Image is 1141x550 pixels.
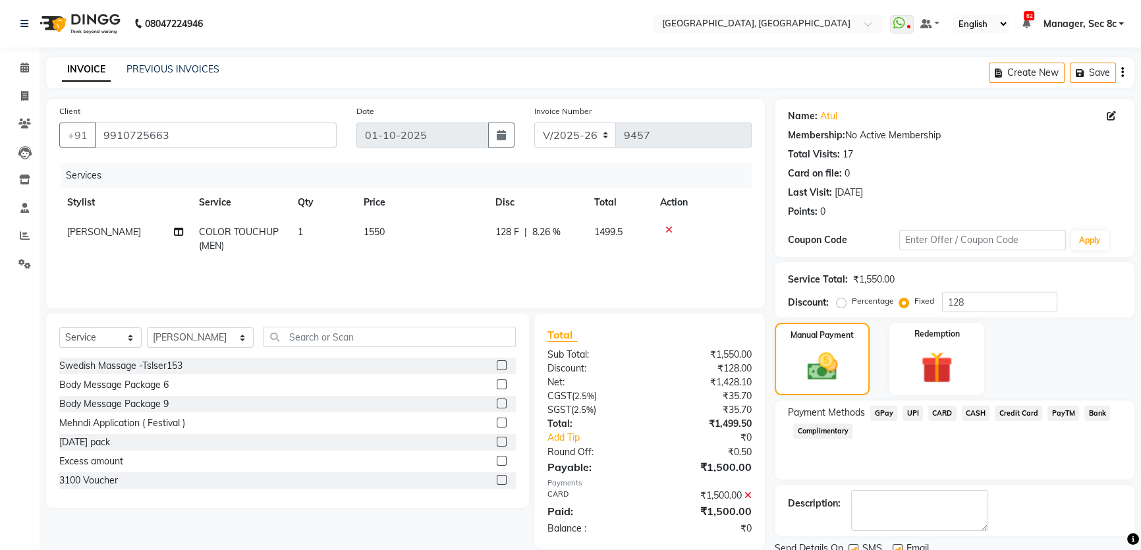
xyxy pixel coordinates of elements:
[788,205,818,219] div: Points:
[532,225,561,239] span: 8.26 %
[788,186,832,200] div: Last Visit:
[62,58,111,82] a: INVOICE
[845,167,850,180] div: 0
[650,389,762,403] div: ₹35.70
[59,123,96,148] button: +91
[668,431,762,445] div: ₹0
[547,404,571,416] span: SGST
[547,328,578,342] span: Total
[356,188,487,217] th: Price
[911,348,962,387] img: _gift.svg
[586,188,652,217] th: Total
[788,497,841,510] div: Description:
[650,403,762,417] div: ₹35.70
[59,188,191,217] th: Stylist
[1071,231,1109,250] button: Apply
[59,359,182,373] div: Swedish Massage -Tslser153
[903,406,923,421] span: UPI
[820,109,837,123] a: Atul
[1047,406,1079,421] span: PayTM
[650,445,762,459] div: ₹0.50
[788,233,899,247] div: Coupon Code
[290,188,356,217] th: Qty
[1084,406,1110,421] span: Bank
[788,109,818,123] div: Name:
[853,273,895,287] div: ₹1,550.00
[788,406,865,420] span: Payment Methods
[574,391,594,401] span: 2.5%
[650,503,762,519] div: ₹1,500.00
[650,459,762,475] div: ₹1,500.00
[791,329,854,341] label: Manual Payment
[650,489,762,503] div: ₹1,500.00
[650,375,762,389] div: ₹1,428.10
[59,378,169,392] div: Body Message Package 6
[538,522,650,536] div: Balance :
[650,362,762,375] div: ₹128.00
[364,226,385,238] span: 1550
[59,435,110,449] div: [DATE] pack
[487,188,586,217] th: Disc
[199,226,279,252] span: COLOR TOUCHUP (MEN)
[145,5,203,42] b: 08047224946
[59,474,118,487] div: 3100 Voucher
[650,417,762,431] div: ₹1,499.50
[61,163,762,188] div: Services
[538,362,650,375] div: Discount:
[356,105,374,117] label: Date
[835,186,863,200] div: [DATE]
[264,327,516,347] input: Search or Scan
[538,403,650,417] div: ( )
[191,188,290,217] th: Service
[538,503,650,519] div: Paid:
[495,225,519,239] span: 128 F
[788,273,848,287] div: Service Total:
[788,296,829,310] div: Discount:
[538,375,650,389] div: Net:
[793,424,852,439] span: Complimentary
[650,348,762,362] div: ₹1,550.00
[788,128,1121,142] div: No Active Membership
[538,389,650,403] div: ( )
[34,5,124,42] img: logo
[788,167,842,180] div: Card on file:
[820,205,825,219] div: 0
[928,406,957,421] span: CARD
[899,230,1066,250] input: Enter Offer / Coupon Code
[870,406,897,421] span: GPay
[547,478,752,489] div: Payments
[67,226,141,238] span: [PERSON_NAME]
[788,128,845,142] div: Membership:
[989,63,1065,83] button: Create New
[538,417,650,431] div: Total:
[538,459,650,475] div: Payable:
[547,390,572,402] span: CGST
[852,295,894,307] label: Percentage
[962,406,990,421] span: CASH
[59,454,123,468] div: Excess amount
[914,328,960,340] label: Redemption
[843,148,853,161] div: 17
[59,397,169,411] div: Body Message Package 9
[538,445,650,459] div: Round Off:
[538,431,669,445] a: Add Tip
[798,349,847,384] img: _cash.svg
[95,123,337,148] input: Search by Name/Mobile/Email/Code
[652,188,752,217] th: Action
[126,63,219,75] a: PREVIOUS INVOICES
[534,105,592,117] label: Invoice Number
[1070,63,1116,83] button: Save
[524,225,527,239] span: |
[59,105,80,117] label: Client
[298,226,303,238] span: 1
[538,489,650,503] div: CARD
[995,406,1042,421] span: Credit Card
[1043,17,1116,31] span: Manager, Sec 8c
[1022,18,1030,30] a: 82
[914,295,934,307] label: Fixed
[1024,11,1034,20] span: 82
[594,226,623,238] span: 1499.5
[574,404,594,415] span: 2.5%
[650,522,762,536] div: ₹0
[538,348,650,362] div: Sub Total:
